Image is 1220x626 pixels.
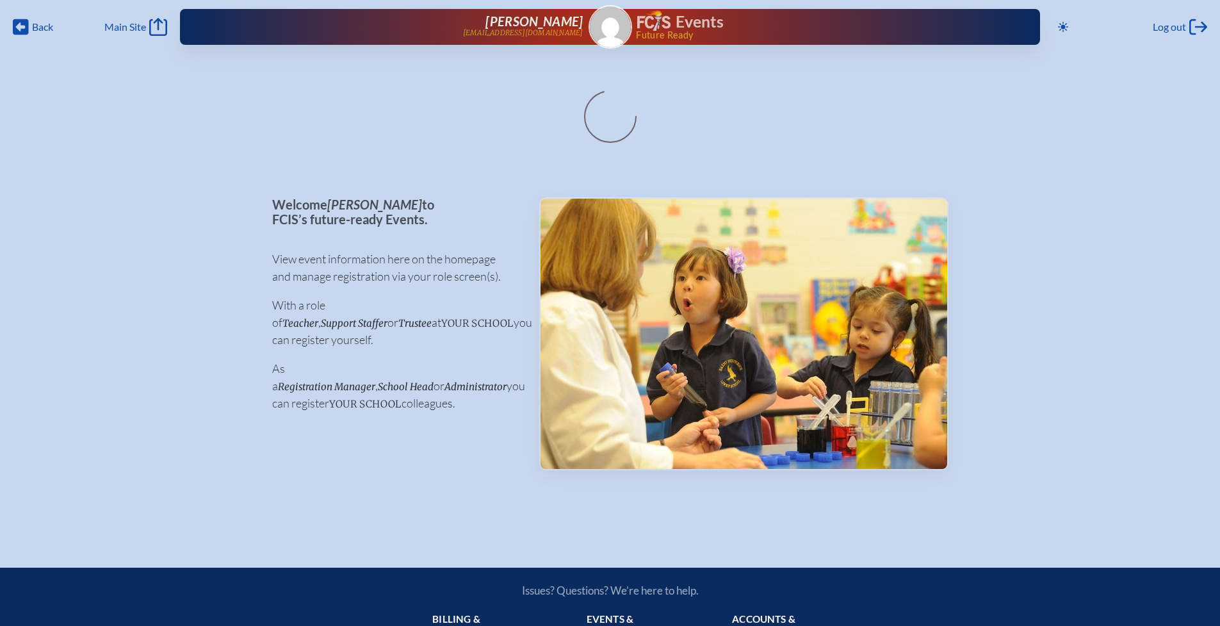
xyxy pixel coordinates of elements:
span: [PERSON_NAME] [485,13,583,29]
span: Administrator [444,381,507,393]
a: Gravatar [589,5,632,49]
span: Teacher [282,317,318,329]
img: Gravatar [590,6,631,47]
span: [PERSON_NAME] [327,197,422,212]
span: Log out [1153,21,1186,33]
p: View event information here on the homepage and manage registration via your role screen(s). [272,251,519,285]
span: your school [441,317,514,329]
p: With a role of , or at you can register yourself. [272,297,519,349]
img: Events [541,199,947,469]
span: Future Ready [636,31,999,40]
p: Welcome to FCIS’s future-ready Events. [272,197,519,226]
span: Support Staffer [321,317,387,329]
span: School Head [378,381,434,393]
a: [PERSON_NAME][EMAIL_ADDRESS][DOMAIN_NAME] [221,14,583,40]
span: Main Site [104,21,146,33]
a: Main Site [104,18,167,36]
span: your school [329,398,402,410]
p: As a , or you can register colleagues. [272,360,519,412]
p: Issues? Questions? We’re here to help. [385,584,836,597]
span: Trustee [398,317,432,329]
p: [EMAIL_ADDRESS][DOMAIN_NAME] [463,29,583,37]
div: FCIS Events — Future ready [637,10,1000,40]
span: Back [32,21,53,33]
span: Registration Manager [278,381,375,393]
